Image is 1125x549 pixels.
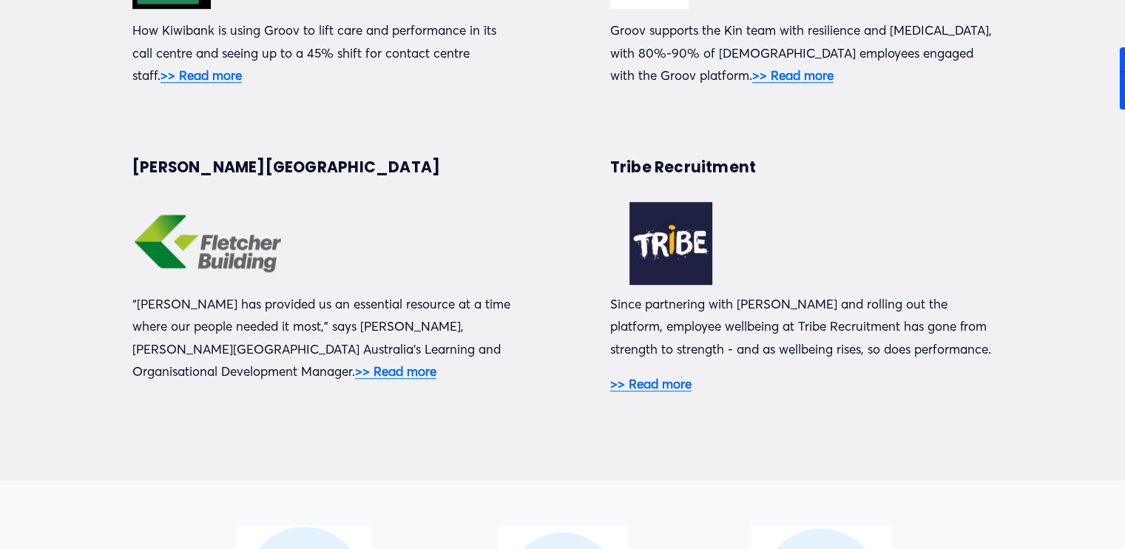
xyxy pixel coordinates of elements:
[132,19,515,87] p: How Kiwibank is using Groov to lift care and performance in its call centre and seeing up to a 45...
[132,293,515,383] p: “[PERSON_NAME] has provided us an essential resource at a time where our people needed it most,” ...
[355,363,436,379] a: >> Read more
[610,376,692,391] a: >> Read more
[132,157,440,178] strong: [PERSON_NAME][GEOGRAPHIC_DATA]
[161,67,242,83] a: >> Read more
[610,293,993,361] p: Since partnering with [PERSON_NAME] and rolling out the platform, employee wellbeing at Tribe Rec...
[752,67,834,83] a: >> Read more
[610,19,993,87] p: Groov supports the Kin team with resilience and [MEDICAL_DATA], with 80%-90% of [DEMOGRAPHIC_DATA...
[610,157,756,178] strong: Tribe Recruitment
